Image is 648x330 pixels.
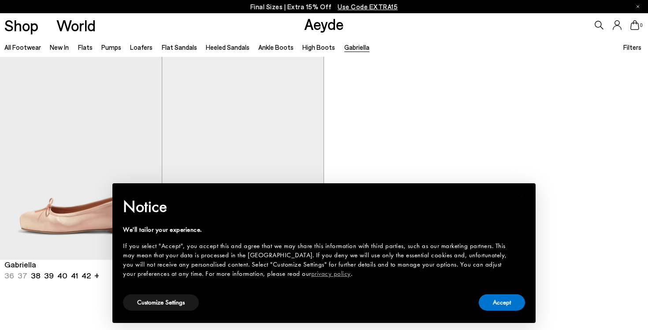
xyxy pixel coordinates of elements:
p: Final Sizes | Extra 15% Off [250,1,398,12]
li: 42 [82,270,91,281]
button: Customize Settings [123,294,199,311]
a: World [56,18,96,33]
ul: variant [4,270,88,281]
h2: Notice [123,195,511,218]
span: Navigate to /collections/ss25-final-sizes [338,3,398,11]
li: 39 [44,270,54,281]
a: Flat Sandals [162,43,197,51]
a: Loafers [130,43,153,51]
a: Heeled Sandals [206,43,250,51]
img: Gabriella Satin Ballet Flats [162,57,324,260]
div: If you select "Accept", you accept this and agree that we may share this information with third p... [123,241,511,278]
a: All Footwear [4,43,41,51]
span: Filters [623,43,641,51]
span: Gabriella [4,259,36,270]
a: privacy policy [311,269,351,278]
a: Shop [4,18,38,33]
div: We'll tailor your experience. [123,225,511,234]
span: × [519,189,525,203]
a: 0 [630,20,639,30]
span: 0 [639,23,644,28]
a: Aeyde [304,15,344,33]
li: 41 [71,270,78,281]
a: Flats [78,43,93,51]
a: Gabriella [344,43,369,51]
li: + [94,269,99,281]
a: Ankle Boots [258,43,294,51]
button: Close this notice [511,186,532,207]
a: New In [50,43,69,51]
button: Accept [479,294,525,311]
li: 40 [57,270,67,281]
a: High Boots [302,43,335,51]
li: 38 [31,270,41,281]
a: Pumps [101,43,121,51]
